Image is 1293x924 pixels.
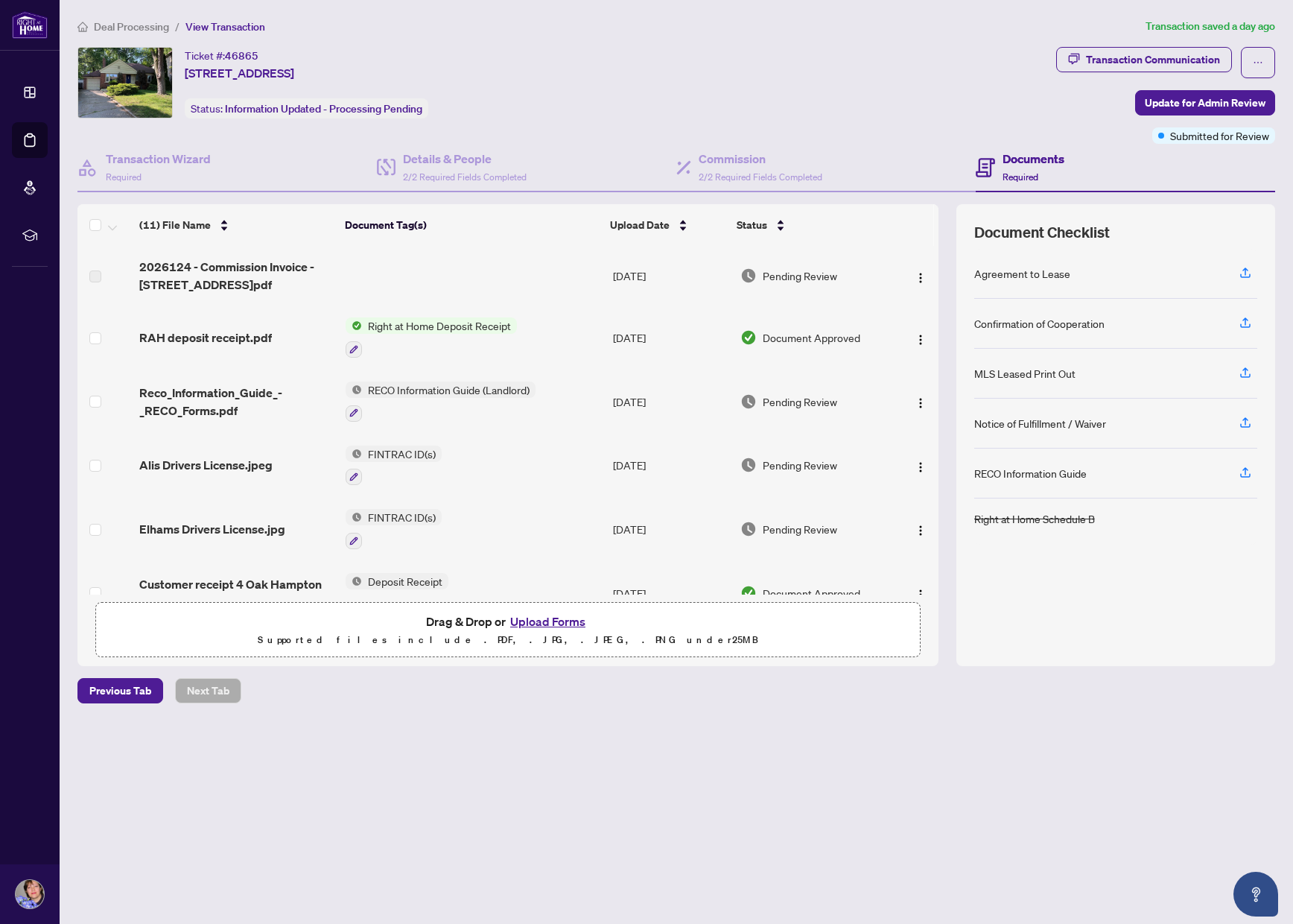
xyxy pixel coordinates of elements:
img: Status Icon [346,317,362,334]
div: Transaction Communication [1086,48,1220,72]
span: ellipsis [1253,57,1263,68]
div: Notice of Fulfillment / Waiver [974,415,1106,431]
h4: Documents [1003,150,1064,168]
button: Status IconRight at Home Deposit Receipt [346,317,517,358]
img: Logo [915,272,927,284]
button: Status IconDeposit Receipt [346,573,448,613]
img: Profile Icon [16,880,44,908]
article: Transaction saved a day ago [1146,18,1275,35]
span: Drag & Drop orUpload FormsSupported files include .PDF, .JPG, .JPEG, .PNG under25MB [96,603,920,658]
button: Logo [909,326,933,349]
span: Status [737,217,767,233]
img: Document Status [740,457,757,473]
p: Supported files include .PDF, .JPG, .JPEG, .PNG under 25 MB [105,631,911,649]
img: Document Status [740,393,757,410]
img: logo [12,11,48,39]
td: [DATE] [607,497,734,561]
span: Document Checklist [974,222,1110,243]
span: Pending Review [763,268,837,284]
div: Ticket #: [185,47,258,64]
td: [DATE] [607,561,734,625]
span: Document Approved [763,585,860,601]
button: Logo [909,517,933,541]
button: Status IconRECO Information Guide (Landlord) [346,382,536,422]
img: Status Icon [346,573,362,589]
h4: Commission [699,150,822,168]
th: (11) File Name [133,204,339,246]
h4: Transaction Wizard [106,150,211,168]
img: IMG-W12272549_1.jpg [78,48,172,118]
div: Right at Home Schedule B [974,510,1095,527]
button: Previous Tab [77,678,163,703]
span: 2/2 Required Fields Completed [699,171,822,183]
button: Logo [909,390,933,414]
span: Required [106,171,142,183]
img: Status Icon [346,446,362,462]
img: Document Status [740,585,757,601]
span: [STREET_ADDRESS] [185,64,294,82]
div: Status: [185,98,428,118]
span: Drag & Drop or [426,612,590,631]
h4: Details & People [403,150,527,168]
span: Reco_Information_Guide_-_RECO_Forms.pdf [139,384,334,420]
div: Agreement to Lease [974,265,1070,282]
img: Logo [915,397,927,409]
img: Document Status [740,268,757,284]
th: Upload Date [604,204,731,246]
span: 2/2 Required Fields Completed [403,171,527,183]
div: Confirmation of Cooperation [974,315,1105,332]
span: Deal Processing [94,20,169,34]
span: home [77,22,88,32]
span: Elhams Drivers License.jpg [139,520,285,538]
span: Pending Review [763,393,837,410]
div: MLS Leased Print Out [974,365,1076,382]
span: Right at Home Deposit Receipt [362,317,517,334]
span: Deposit Receipt [362,573,448,589]
span: Submitted for Review [1170,127,1269,144]
button: Upload Forms [506,612,590,631]
td: [DATE] [607,434,734,498]
img: Logo [915,525,927,537]
span: Previous Tab [89,679,151,703]
div: RECO Information Guide [974,465,1087,481]
button: Logo [909,264,933,288]
td: [DATE] [607,306,734,370]
span: View Transaction [185,20,265,34]
span: Information Updated - Processing Pending [225,102,422,115]
span: Required [1003,171,1038,183]
span: Document Approved [763,329,860,346]
span: Pending Review [763,457,837,473]
button: Logo [909,581,933,605]
td: [DATE] [607,370,734,434]
img: Logo [915,461,927,473]
td: [DATE] [607,246,734,306]
img: Logo [915,334,927,346]
span: Update for Admin Review [1145,91,1265,115]
button: Status IconFINTRAC ID(s) [346,509,442,549]
span: Upload Date [610,217,670,233]
span: Pending Review [763,521,837,537]
span: 46865 [225,49,258,63]
img: Logo [915,589,927,601]
span: Customer receipt 4 Oak Hampton .jpg [139,575,334,611]
span: Alis Drivers License.jpeg [139,456,273,474]
button: Transaction Communication [1056,47,1232,72]
span: RECO Information Guide (Landlord) [362,382,536,398]
th: Status [731,204,889,246]
img: Status Icon [346,509,362,525]
li: / [175,18,180,35]
th: Document Tag(s) [339,204,604,246]
span: FINTRAC ID(s) [362,509,442,525]
span: 2026124 - Commission Invoice - [STREET_ADDRESS]pdf [139,258,334,294]
button: Status IconFINTRAC ID(s) [346,446,442,486]
button: Next Tab [175,678,241,703]
span: (11) File Name [139,217,211,233]
button: Logo [909,453,933,477]
img: Status Icon [346,382,362,398]
span: FINTRAC ID(s) [362,446,442,462]
button: Open asap [1233,872,1278,917]
button: Update for Admin Review [1135,90,1275,115]
img: Document Status [740,329,757,346]
img: Document Status [740,521,757,537]
span: RAH deposit receipt.pdf [139,329,272,346]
